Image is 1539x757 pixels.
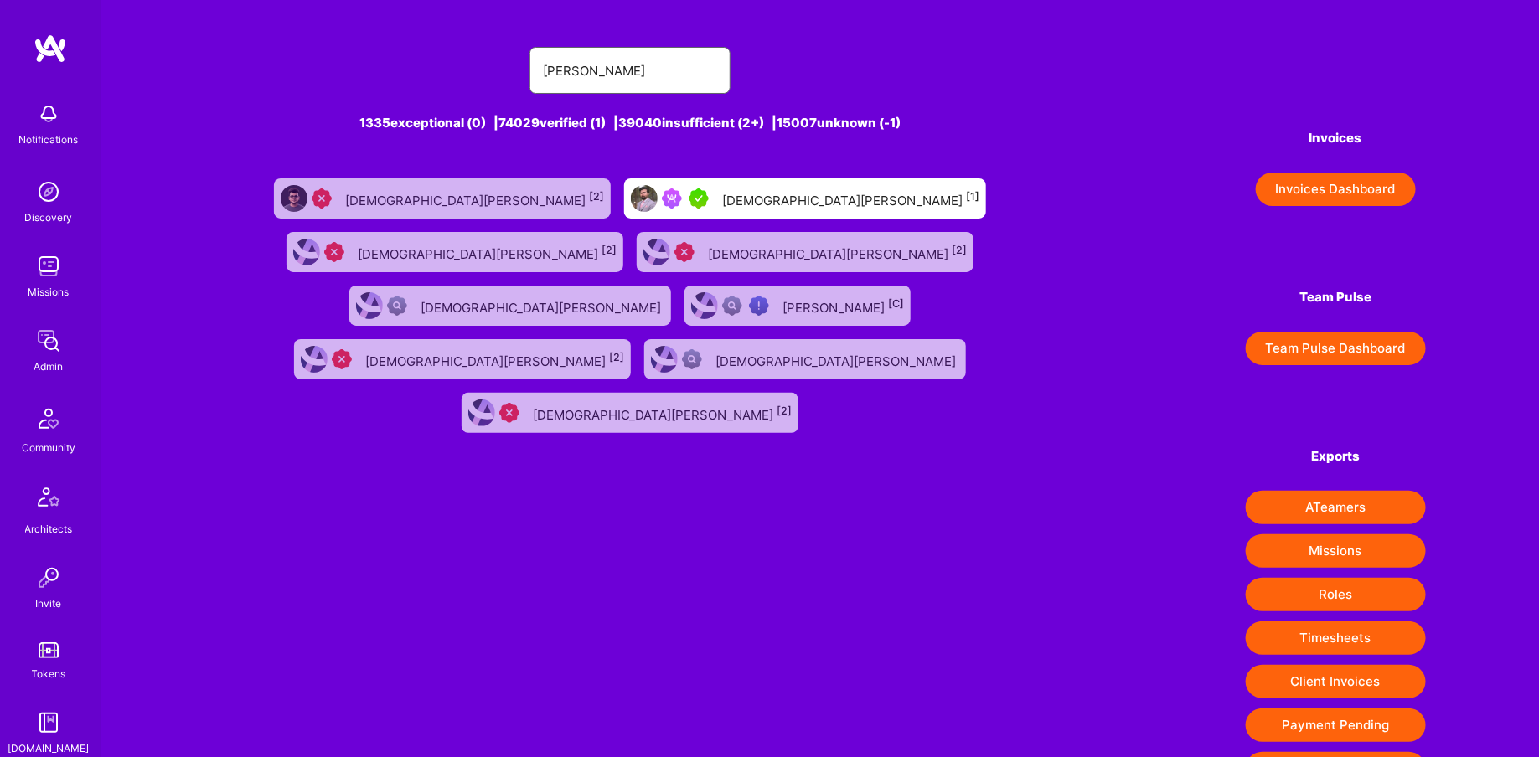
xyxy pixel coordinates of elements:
[722,188,979,209] div: [DEMOGRAPHIC_DATA][PERSON_NAME]
[455,386,805,440] a: User AvatarUnqualified[DEMOGRAPHIC_DATA][PERSON_NAME][2]
[602,244,617,256] sup: [2]
[34,358,64,375] div: Admin
[365,348,624,370] div: [DEMOGRAPHIC_DATA][PERSON_NAME]
[691,292,718,319] img: User Avatar
[28,480,69,520] img: Architects
[36,595,62,612] div: Invite
[722,296,742,316] img: Not fully vetted
[358,241,617,263] div: [DEMOGRAPHIC_DATA][PERSON_NAME]
[387,296,407,316] img: Not Scrubbed
[293,239,320,265] img: User Avatar
[678,279,917,332] a: User AvatarNot fully vettedHigh Potential User[PERSON_NAME][C]
[1246,665,1426,698] button: Client Invoices
[25,209,73,226] div: Discovery
[617,172,993,225] a: User AvatarBeen on MissionA.Teamer in Residence[DEMOGRAPHIC_DATA][PERSON_NAME][1]
[1256,173,1416,206] button: Invoices Dashboard
[674,242,695,262] img: Unqualified
[324,242,344,262] img: Unqualified
[25,520,73,538] div: Architects
[782,295,904,317] div: [PERSON_NAME]
[1246,332,1426,365] button: Team Pulse Dashboard
[1246,534,1426,568] button: Missions
[1246,131,1426,146] h4: Invoices
[952,244,967,256] sup: [2]
[28,283,70,301] div: Missions
[651,346,678,373] img: User Avatar
[280,225,630,279] a: User AvatarUnqualified[DEMOGRAPHIC_DATA][PERSON_NAME][2]
[267,172,617,225] a: User AvatarUnqualified[DEMOGRAPHIC_DATA][PERSON_NAME][2]
[28,399,69,439] img: Community
[630,225,980,279] a: User AvatarUnqualified[DEMOGRAPHIC_DATA][PERSON_NAME][2]
[499,403,519,423] img: Unqualified
[32,175,65,209] img: discovery
[287,332,638,386] a: User AvatarUnqualified[DEMOGRAPHIC_DATA][PERSON_NAME][2]
[345,188,604,209] div: [DEMOGRAPHIC_DATA][PERSON_NAME]
[689,188,709,209] img: A.Teamer in Residence
[543,49,717,92] input: Search for an A-Teamer
[32,250,65,283] img: teamwork
[631,185,658,212] img: User Avatar
[421,295,664,317] div: [DEMOGRAPHIC_DATA][PERSON_NAME]
[589,190,604,203] sup: [2]
[1246,578,1426,611] button: Roles
[749,296,769,316] img: High Potential User
[966,190,979,203] sup: [1]
[281,185,307,212] img: User Avatar
[32,665,66,682] div: Tokens
[312,188,332,209] img: Unqualified
[715,348,959,370] div: [DEMOGRAPHIC_DATA][PERSON_NAME]
[533,402,792,424] div: [DEMOGRAPHIC_DATA][PERSON_NAME]
[662,188,682,209] img: Been on Mission
[32,706,65,739] img: guide book
[343,279,678,332] a: User AvatarNot Scrubbed[DEMOGRAPHIC_DATA][PERSON_NAME]
[32,324,65,358] img: admin teamwork
[1246,290,1426,305] h4: Team Pulse
[8,739,90,757] div: [DOMAIN_NAME]
[34,33,67,64] img: logo
[888,297,904,310] sup: [C]
[32,97,65,131] img: bell
[332,349,352,369] img: Unqualified
[1246,449,1426,464] h4: Exports
[643,239,670,265] img: User Avatar
[356,292,383,319] img: User Avatar
[214,114,1045,131] div: 1335 exceptional (0) | 74029 verified (1) | 39040 insufficient (2+) | 15007 unknown (-1)
[1246,491,1426,524] button: ATeamers
[22,439,75,456] div: Community
[609,351,624,363] sup: [2]
[1246,708,1426,742] button: Payment Pending
[301,346,328,373] img: User Avatar
[39,642,59,658] img: tokens
[708,241,967,263] div: [DEMOGRAPHIC_DATA][PERSON_NAME]
[638,332,973,386] a: User AvatarNot Scrubbed[DEMOGRAPHIC_DATA][PERSON_NAME]
[777,404,792,417] sup: [2]
[32,561,65,595] img: Invite
[468,399,495,426] img: User Avatar
[19,131,79,148] div: Notifications
[682,349,702,369] img: Not Scrubbed
[1246,621,1426,655] button: Timesheets
[1246,173,1426,206] a: Invoices Dashboard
